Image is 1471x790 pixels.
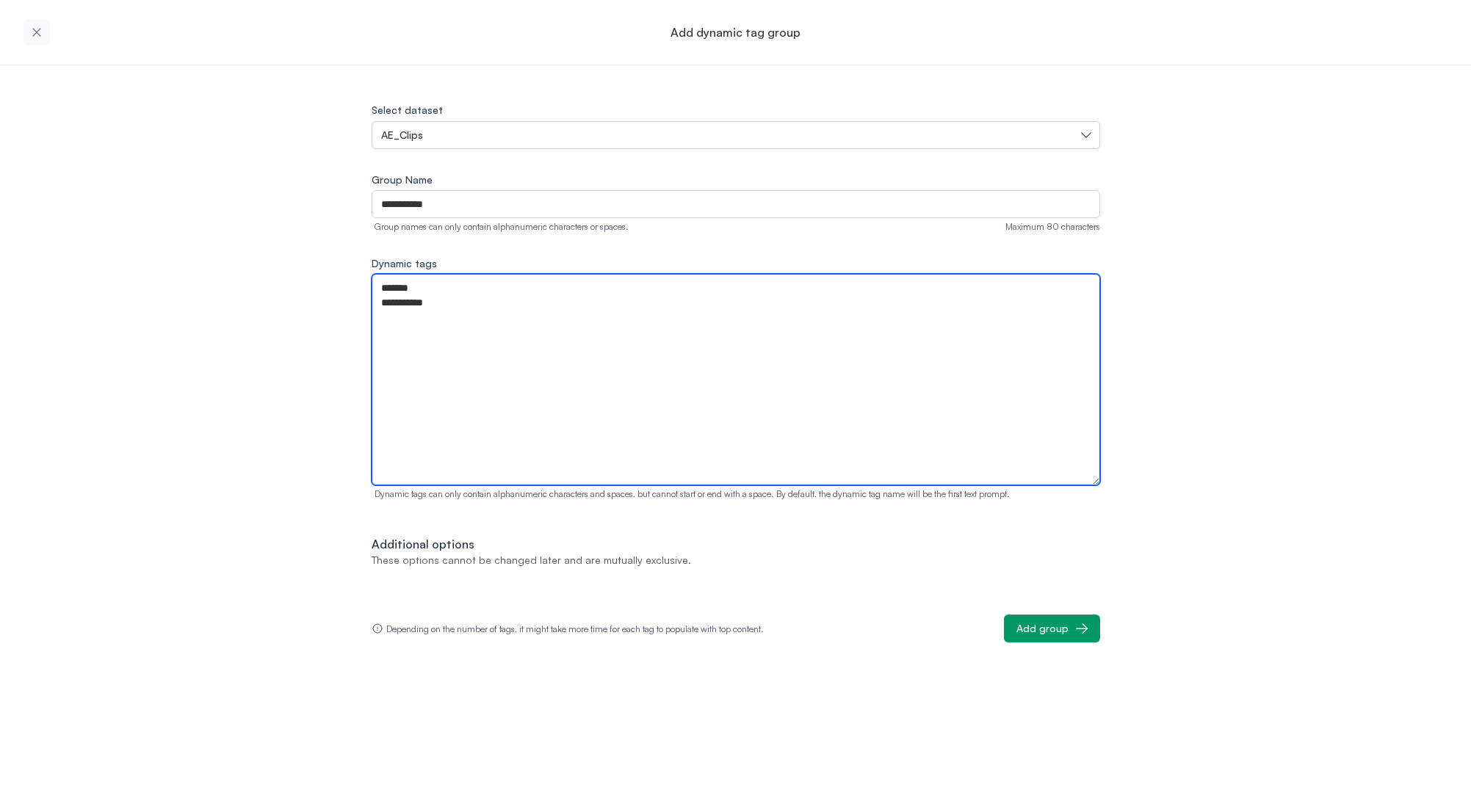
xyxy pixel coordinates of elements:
p: These options cannot be changed later and are mutually exclusive. [372,553,1100,568]
p: Additional options [372,535,1100,553]
div: Group names can only contain alphanumeric characters or spaces. [372,221,629,233]
div: Add group [1016,621,1069,636]
button: Add group [1004,615,1100,642]
div: Depending on the number of tags, it might take more time for each tag to populate with top content. [372,623,764,635]
div: Maximum 80 characters [1005,221,1100,233]
label: Group Name [372,173,1100,187]
label: Dynamic tags [372,256,1100,271]
span: AE_Clips [381,128,423,142]
label: Select dataset [372,104,443,116]
p: Dynamic tags can only contain alphanumeric characters and spaces, but cannot start or end with a ... [372,488,1100,500]
button: AE_Clips [372,121,1100,149]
